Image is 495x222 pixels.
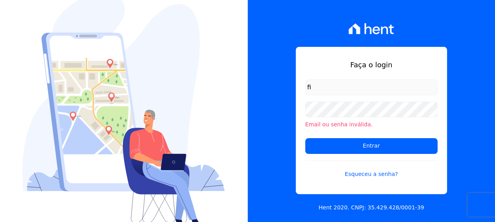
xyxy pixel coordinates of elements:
input: Email [305,80,438,95]
li: Email ou senha inválida. [305,120,438,129]
a: Esqueceu a senha? [305,160,438,178]
p: Hent 2020. CNPJ: 35.429.428/0001-39 [319,203,424,212]
h1: Faça o login [305,59,438,70]
input: Entrar [305,138,438,154]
